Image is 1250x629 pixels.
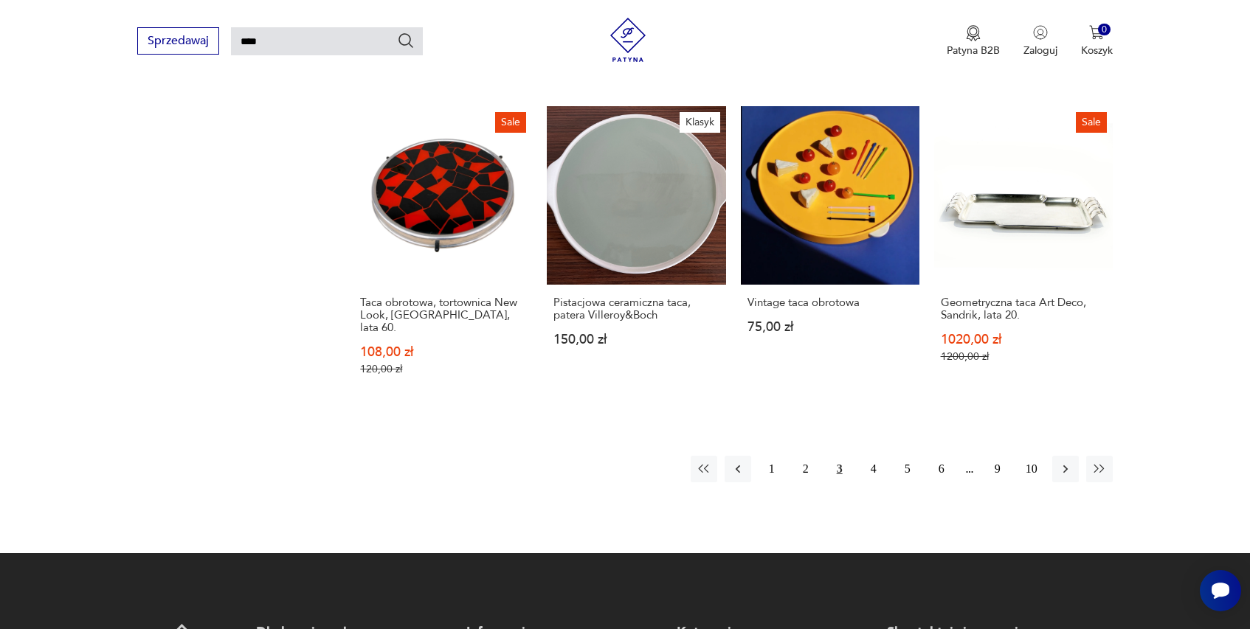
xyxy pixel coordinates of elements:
[1018,456,1045,482] button: 10
[947,44,1000,58] p: Patyna B2B
[397,32,415,49] button: Szukaj
[137,27,219,55] button: Sprzedawaj
[1023,25,1057,58] button: Zaloguj
[947,25,1000,58] button: Patyna B2B
[553,296,719,322] h3: Pistacjowa ceramiczna taca, patera Villeroy&Boch
[741,106,919,404] a: Vintage taca obrotowaVintage taca obrotowa75,00 zł
[606,18,650,62] img: Patyna - sklep z meblami i dekoracjami vintage
[928,456,955,482] button: 6
[360,296,525,334] h3: Taca obrotowa, tortownica New Look, [GEOGRAPHIC_DATA], lata 60.
[966,25,981,41] img: Ikona medalu
[747,296,913,309] h3: Vintage taca obrotowa
[1023,44,1057,58] p: Zaloguj
[941,350,1106,363] p: 1200,00 zł
[137,37,219,47] a: Sprzedawaj
[793,456,819,482] button: 2
[826,456,853,482] button: 3
[941,296,1106,322] h3: Geometryczna taca Art Deco, Sandrik, lata 20.
[1089,25,1104,40] img: Ikona koszyka
[360,346,525,358] p: 108,00 zł
[547,106,725,404] a: KlasykPistacjowa ceramiczna taca, patera Villeroy&BochPistacjowa ceramiczna taca, patera Villeroy...
[947,25,1000,58] a: Ikona medaluPatyna B2B
[941,333,1106,346] p: 1020,00 zł
[553,333,719,346] p: 150,00 zł
[860,456,887,482] button: 4
[353,106,532,404] a: SaleTaca obrotowa, tortownica New Look, Niemcy, lata 60.Taca obrotowa, tortownica New Look, [GEOG...
[894,456,921,482] button: 5
[934,106,1113,404] a: SaleGeometryczna taca Art Deco, Sandrik, lata 20.Geometryczna taca Art Deco, Sandrik, lata 20.102...
[984,456,1011,482] button: 9
[759,456,785,482] button: 1
[1081,25,1113,58] button: 0Koszyk
[747,321,913,333] p: 75,00 zł
[1098,24,1111,36] div: 0
[360,363,525,375] p: 120,00 zł
[1081,44,1113,58] p: Koszyk
[1033,25,1048,40] img: Ikonka użytkownika
[1200,570,1241,611] iframe: Smartsupp widget button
